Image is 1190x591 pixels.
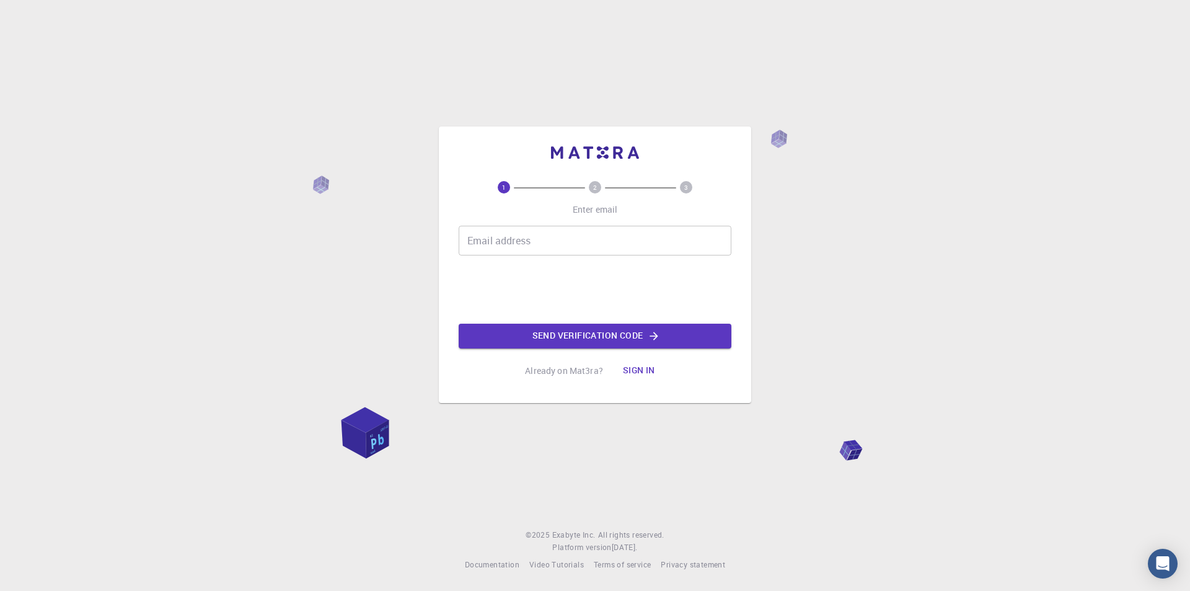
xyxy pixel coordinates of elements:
[612,542,638,552] span: [DATE] .
[526,529,552,541] span: © 2025
[529,559,584,571] a: Video Tutorials
[1148,549,1178,579] div: Open Intercom Messenger
[502,183,506,192] text: 1
[684,183,688,192] text: 3
[613,358,665,383] button: Sign in
[529,559,584,569] span: Video Tutorials
[594,559,651,571] a: Terms of service
[661,559,725,569] span: Privacy statement
[594,559,651,569] span: Terms of service
[661,559,725,571] a: Privacy statement
[552,529,596,541] a: Exabyte Inc.
[465,559,519,571] a: Documentation
[501,265,689,314] iframe: reCAPTCHA
[612,541,638,554] a: [DATE].
[573,203,618,216] p: Enter email
[459,324,731,349] button: Send verification code
[598,529,664,541] span: All rights reserved.
[525,365,603,377] p: Already on Mat3ra?
[552,530,596,540] span: Exabyte Inc.
[552,541,611,554] span: Platform version
[465,559,519,569] span: Documentation
[593,183,597,192] text: 2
